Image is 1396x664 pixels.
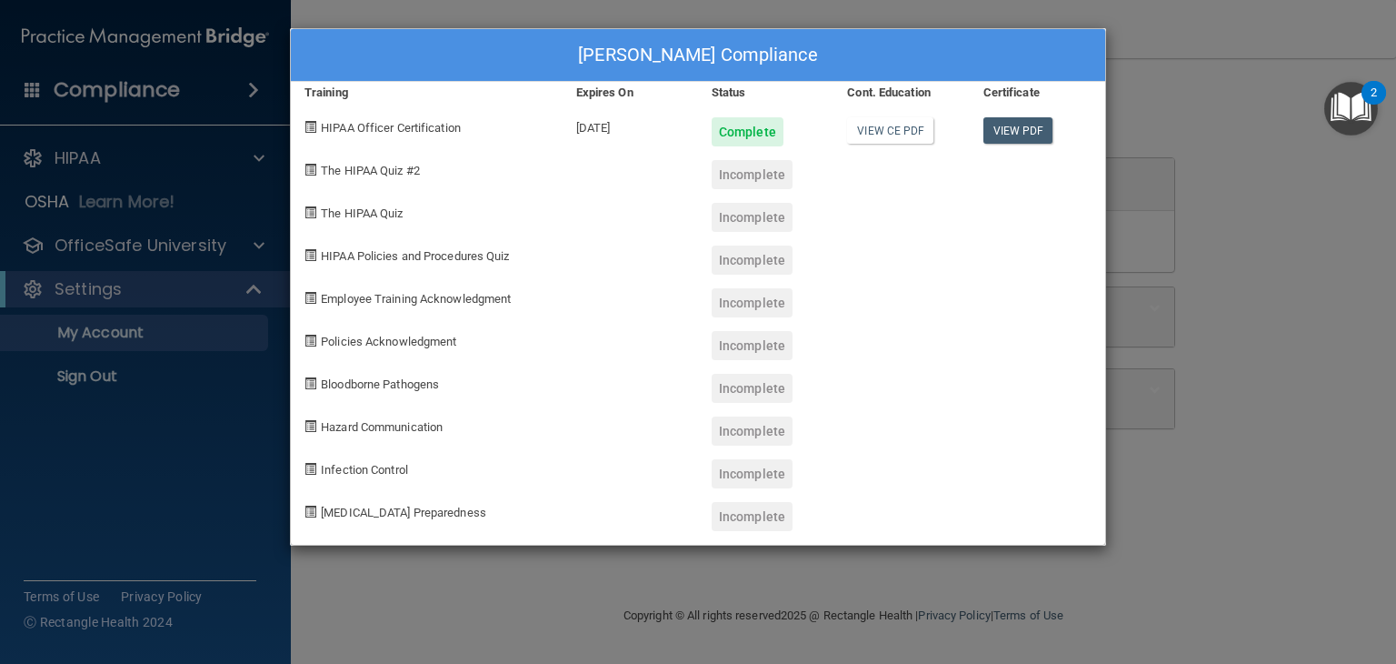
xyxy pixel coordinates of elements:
[563,82,698,104] div: Expires On
[321,292,511,306] span: Employee Training Acknowledgment
[712,331,793,360] div: Incomplete
[321,463,408,477] span: Infection Control
[847,117,933,144] a: View CE PDF
[833,82,969,104] div: Cont. Education
[291,29,1105,82] div: [PERSON_NAME] Compliance
[1371,93,1377,116] div: 2
[321,335,456,348] span: Policies Acknowledgment
[321,121,461,135] span: HIPAA Officer Certification
[712,459,793,488] div: Incomplete
[983,117,1053,144] a: View PDF
[712,117,783,146] div: Complete
[321,164,420,177] span: The HIPAA Quiz #2
[712,502,793,531] div: Incomplete
[712,246,793,275] div: Incomplete
[563,104,698,146] div: [DATE]
[321,206,403,220] span: The HIPAA Quiz
[321,420,443,434] span: Hazard Communication
[712,203,793,232] div: Incomplete
[712,417,793,446] div: Incomplete
[291,82,563,104] div: Training
[321,249,509,263] span: HIPAA Policies and Procedures Quiz
[970,82,1105,104] div: Certificate
[1324,82,1378,136] button: Open Resource Center, 2 new notifications
[712,374,793,403] div: Incomplete
[698,82,833,104] div: Status
[712,160,793,189] div: Incomplete
[712,288,793,317] div: Incomplete
[321,506,486,519] span: [MEDICAL_DATA] Preparedness
[321,377,439,391] span: Bloodborne Pathogens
